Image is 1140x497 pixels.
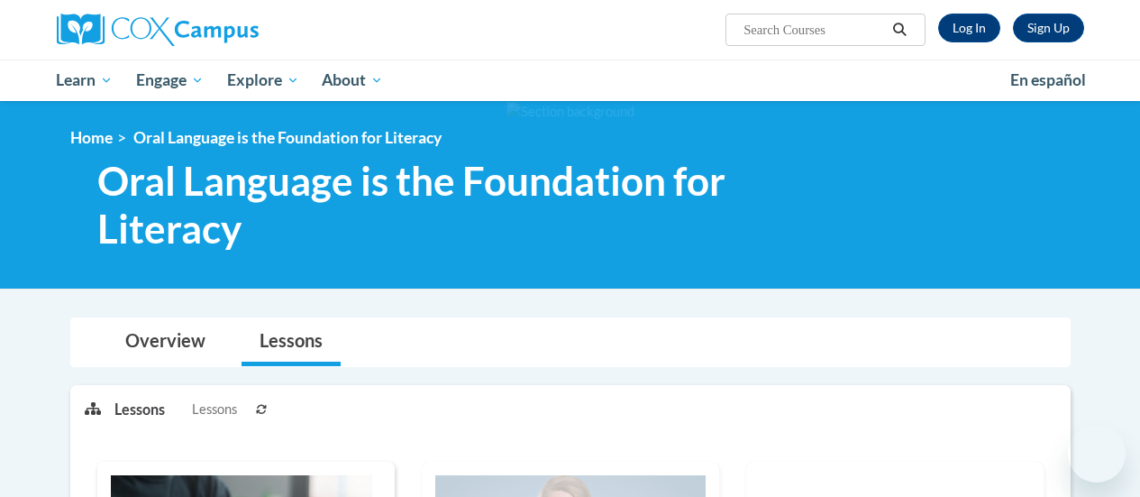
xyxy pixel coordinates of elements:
[938,14,1000,42] a: Log In
[242,318,341,366] a: Lessons
[192,400,237,419] span: Lessons
[891,23,907,37] i: 
[322,69,383,91] span: About
[1013,14,1084,42] a: Register
[227,69,299,91] span: Explore
[43,60,1098,101] div: Main menu
[133,128,442,147] span: Oral Language is the Foundation for Literacy
[742,19,886,41] input: Search Courses
[57,14,259,46] img: Cox Campus
[57,14,381,46] a: Cox Campus
[56,69,113,91] span: Learn
[506,102,634,122] img: Section background
[999,61,1098,99] a: En español
[215,60,311,101] a: Explore
[310,60,395,101] a: About
[45,60,125,101] a: Learn
[107,318,223,366] a: Overview
[886,19,913,41] button: Search
[136,69,204,91] span: Engage
[97,157,841,253] span: Oral Language is the Foundation for Literacy
[1010,70,1086,89] span: En español
[1068,425,1126,483] iframe: Button to launch messaging window
[114,400,165,419] p: Lessons
[70,128,113,147] a: Home
[124,60,215,101] a: Engage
